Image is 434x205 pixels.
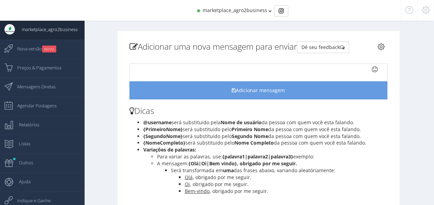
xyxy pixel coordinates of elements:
[143,126,183,133] b: {PrimeiroNome}
[10,78,56,95] span: Mensagens Diretas
[185,174,193,180] u: Olá
[232,133,268,139] b: Segundo Nome
[143,146,196,153] b: Variações de palavras:
[143,126,387,133] li: será substituido pelo da pessoa com quem você esta falando.
[297,41,349,53] button: Dê seu feedback
[185,181,190,187] u: Oi
[185,188,387,195] li: , obrigado por me seguir.
[143,133,387,140] li: será substituido pelo da pessoa com quem você esta falando.
[171,167,387,174] li: Será transformada em das frases abaixo, variando aleatóriamente:
[279,8,284,13] img: Instagram_simple_icon.svg
[222,153,293,160] b: {palavra1|palavra2|palavra3}
[15,21,78,38] span: marketplace_agro2business
[274,5,288,17] div: Basic example
[157,160,387,167] li: A mensagem:
[185,174,387,181] li: , obrigado por me seguir.
[232,126,268,133] b: Primeiro Nome
[10,59,61,76] span: Preços & Pagamentos
[4,24,15,35] img: User Image
[185,188,210,194] u: Bem-vindo
[221,119,262,126] b: Nome de usuário
[234,139,274,146] b: Nome Completo
[143,133,183,139] b: {SegundoNome}
[143,139,387,146] li: será substituido pelo da pessoa com quem você esta falando.
[381,184,427,202] iframe: Abre um widget para que você possa encontrar mais informações
[129,81,387,99] button: Adicionar mensagem
[10,40,56,57] span: Nova versão
[10,97,57,114] span: Agendar Postagens
[143,119,387,126] li: será substituido pela da pessoa com quem você esta falando.
[42,46,56,52] small: NOVO
[185,181,387,188] li: , obrigado por me seguir.
[143,119,172,126] b: @username
[12,154,33,171] span: Outros
[143,139,185,146] b: {NomeCompleto}
[129,41,387,53] h3: Adicionar uma nova mensagem para enviar
[12,116,39,133] span: Relatórios
[189,160,297,167] b: {Olá|Oi|Bem vindo}, obrigado por me seguir.
[157,153,387,160] li: Para variar as palavras, use: exemplo:
[12,135,30,152] span: Listas
[203,7,267,13] span: marketplace_agro2business
[223,167,234,174] b: uma
[129,106,387,115] h3: Dicas
[12,173,31,190] span: Ajuda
